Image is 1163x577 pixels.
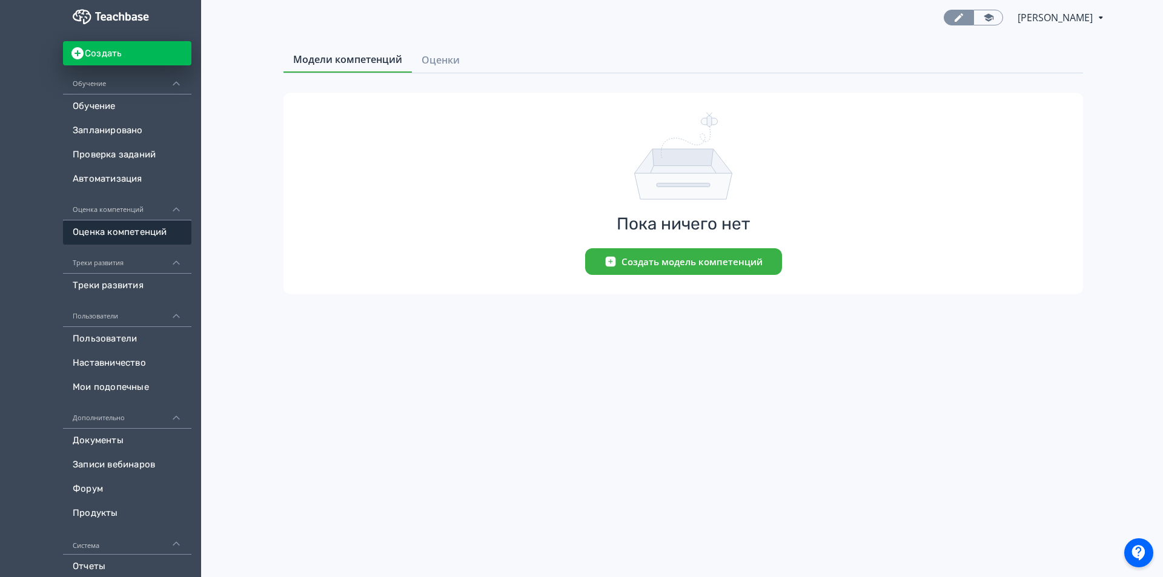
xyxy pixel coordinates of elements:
[63,167,191,191] a: Автоматизация
[63,119,191,143] a: Запланировано
[617,214,750,234] span: Пока ничего нет
[63,453,191,477] a: Записи вебинаров
[63,220,191,245] a: Оценка компетенций
[293,52,402,67] span: Модели компетенций
[63,400,191,429] div: Дополнительно
[63,351,191,375] a: Наставничество
[63,298,191,327] div: Пользователи
[63,41,191,65] button: Создать
[63,94,191,119] a: Обучение
[63,191,191,220] div: Оценка компетенций
[63,375,191,400] a: Мои подопечные
[585,248,782,275] button: Создать модель компетенций
[1018,10,1095,25] span: Ирина Купцова
[63,274,191,298] a: Треки развития
[63,477,191,501] a: Форум
[63,327,191,351] a: Пользователи
[422,53,460,67] span: Оценки
[63,501,191,526] a: Продукты
[973,10,1003,25] a: Переключиться в режим ученика
[63,245,191,274] div: Треки развития
[63,143,191,167] a: Проверка заданий
[63,65,191,94] div: Обучение
[63,429,191,453] a: Документы
[63,526,191,555] div: Система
